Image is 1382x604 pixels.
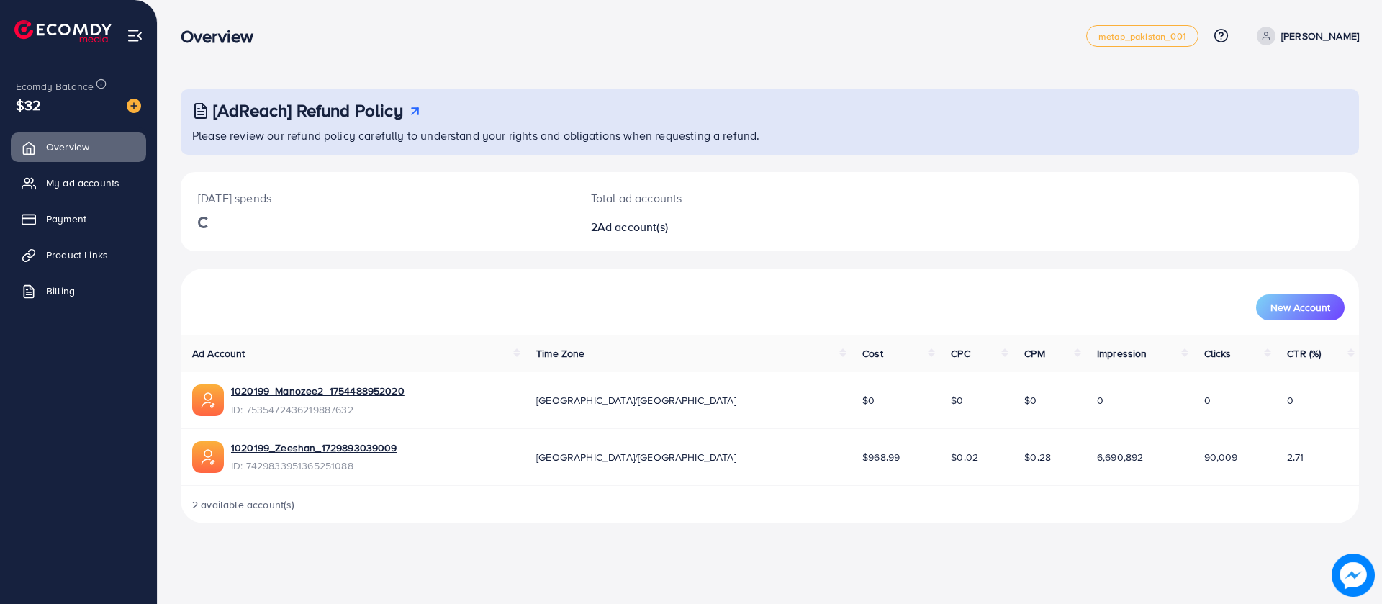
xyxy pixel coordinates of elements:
p: Please review our refund policy carefully to understand your rights and obligations when requesti... [192,127,1350,144]
button: New Account [1256,294,1345,320]
img: ic-ads-acc.e4c84228.svg [192,441,224,473]
span: $968.99 [862,450,900,464]
span: 2.71 [1287,450,1304,464]
h3: Overview [181,26,265,47]
span: 90,009 [1204,450,1238,464]
span: Billing [46,284,75,298]
img: image [1332,554,1373,595]
a: metap_pakistan_001 [1086,25,1198,47]
p: [DATE] spends [198,189,556,207]
span: $0 [951,393,963,407]
p: Total ad accounts [591,189,851,207]
span: $0 [1024,393,1036,407]
span: Ad account(s) [597,219,668,235]
span: New Account [1270,302,1330,312]
span: My ad accounts [46,176,119,190]
span: [GEOGRAPHIC_DATA]/[GEOGRAPHIC_DATA] [536,450,736,464]
a: Payment [11,204,146,233]
img: logo [14,20,112,42]
span: $32 [16,94,41,115]
a: Billing [11,276,146,305]
img: ic-ads-acc.e4c84228.svg [192,384,224,416]
span: 0 [1287,393,1293,407]
h3: [AdReach] Refund Policy [213,100,403,121]
span: $0.28 [1024,450,1051,464]
span: ID: 7429833951365251088 [231,459,397,473]
span: 6,690,892 [1097,450,1143,464]
span: Ecomdy Balance [16,79,94,94]
h2: 2 [591,220,851,234]
span: 2 available account(s) [192,497,295,512]
span: metap_pakistan_001 [1098,32,1186,41]
span: Clicks [1204,346,1232,361]
span: 0 [1097,393,1103,407]
span: Impression [1097,346,1147,361]
span: Overview [46,140,89,154]
a: 1020199_Zeeshan_1729893039009 [231,441,397,455]
span: [GEOGRAPHIC_DATA]/[GEOGRAPHIC_DATA] [536,393,736,407]
span: $0 [862,393,875,407]
a: Product Links [11,240,146,269]
span: Ad Account [192,346,245,361]
span: CPC [951,346,970,361]
span: Product Links [46,248,108,262]
span: Payment [46,212,86,226]
a: My ad accounts [11,168,146,197]
img: image [127,99,141,113]
span: Time Zone [536,346,584,361]
a: [PERSON_NAME] [1251,27,1359,45]
a: 1020199_Manozee2_1754488952020 [231,384,405,398]
span: $0.02 [951,450,978,464]
span: CTR (%) [1287,346,1321,361]
span: Cost [862,346,883,361]
img: menu [127,27,143,44]
span: ID: 7535472436219887632 [231,402,405,417]
p: [PERSON_NAME] [1281,27,1359,45]
span: 0 [1204,393,1211,407]
span: CPM [1024,346,1044,361]
a: Overview [11,132,146,161]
